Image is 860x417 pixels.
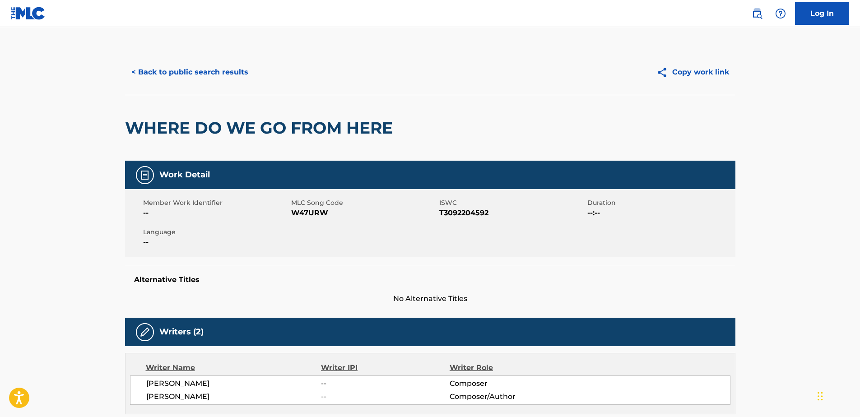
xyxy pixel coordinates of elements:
a: Log In [795,2,849,25]
img: search [752,8,762,19]
img: Copy work link [656,67,672,78]
img: MLC Logo [11,7,46,20]
h5: Work Detail [159,170,210,180]
span: [PERSON_NAME] [146,378,321,389]
iframe: Chat Widget [815,374,860,417]
span: -- [143,208,289,218]
h5: Alternative Titles [134,275,726,284]
span: Duration [587,198,733,208]
div: Help [772,5,790,23]
span: -- [143,237,289,248]
button: Copy work link [650,61,735,83]
span: Composer/Author [450,391,567,402]
img: Work Detail [139,170,150,181]
span: No Alternative Titles [125,293,735,304]
span: Member Work Identifier [143,198,289,208]
span: W47URW [291,208,437,218]
div: Drag [818,383,823,410]
span: MLC Song Code [291,198,437,208]
h2: WHERE DO WE GO FROM HERE [125,118,397,138]
span: [PERSON_NAME] [146,391,321,402]
span: Composer [450,378,567,389]
button: < Back to public search results [125,61,255,83]
img: Writers [139,327,150,338]
h5: Writers (2) [159,327,204,337]
span: T3092204592 [439,208,585,218]
img: help [775,8,786,19]
span: -- [321,378,449,389]
a: Public Search [748,5,766,23]
div: Writer Name [146,362,321,373]
span: Language [143,227,289,237]
div: Writer IPI [321,362,450,373]
span: ISWC [439,198,585,208]
span: -- [321,391,449,402]
div: Writer Role [450,362,567,373]
span: --:-- [587,208,733,218]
